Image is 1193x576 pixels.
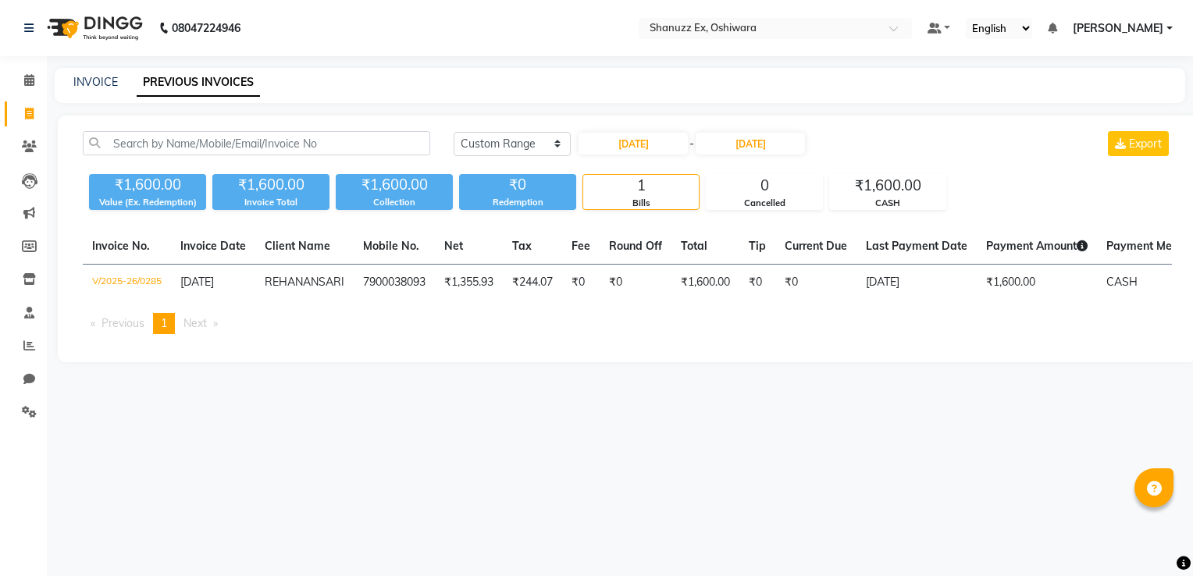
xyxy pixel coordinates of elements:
span: Round Off [609,239,662,253]
div: Redemption [459,196,576,209]
span: - [689,136,694,152]
nav: Pagination [83,313,1172,334]
div: Cancelled [707,197,822,210]
td: ₹1,355.93 [435,265,503,301]
span: ANSARI [303,275,344,289]
span: Payment Amount [986,239,1088,253]
span: Current Due [785,239,847,253]
input: Search by Name/Mobile/Email/Invoice No [83,131,430,155]
span: Fee [572,239,590,253]
span: Export [1129,137,1162,151]
div: Collection [336,196,453,209]
span: REHAN [265,275,303,289]
div: ₹0 [459,174,576,196]
td: ₹244.07 [503,265,562,301]
span: Tip [749,239,766,253]
div: Value (Ex. Redemption) [89,196,206,209]
span: [DATE] [180,275,214,289]
td: ₹1,600.00 [977,265,1097,301]
td: ₹0 [600,265,671,301]
div: ₹1,600.00 [89,174,206,196]
a: INVOICE [73,75,118,89]
input: Start Date [579,133,688,155]
div: 1 [583,175,699,197]
div: Invoice Total [212,196,329,209]
span: Mobile No. [363,239,419,253]
td: ₹0 [562,265,600,301]
div: ₹1,600.00 [336,174,453,196]
span: [PERSON_NAME] [1073,20,1163,37]
td: V/2025-26/0285 [83,265,171,301]
span: Previous [101,316,144,330]
span: Next [183,316,207,330]
a: PREVIOUS INVOICES [137,69,260,97]
iframe: chat widget [1127,514,1177,560]
span: CASH [1106,275,1138,289]
td: ₹0 [739,265,775,301]
td: ₹0 [775,265,856,301]
div: CASH [830,197,945,210]
span: Client Name [265,239,330,253]
div: 0 [707,175,822,197]
b: 08047224946 [172,6,240,50]
span: Tax [512,239,532,253]
div: ₹1,600.00 [830,175,945,197]
span: Last Payment Date [866,239,967,253]
span: Total [681,239,707,253]
span: Invoice No. [92,239,150,253]
div: Bills [583,197,699,210]
td: ₹1,600.00 [671,265,739,301]
img: logo [40,6,147,50]
span: 1 [161,316,167,330]
td: 7900038093 [354,265,435,301]
td: [DATE] [856,265,977,301]
span: Net [444,239,463,253]
span: Invoice Date [180,239,246,253]
button: Export [1108,131,1169,156]
div: ₹1,600.00 [212,174,329,196]
input: End Date [696,133,805,155]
